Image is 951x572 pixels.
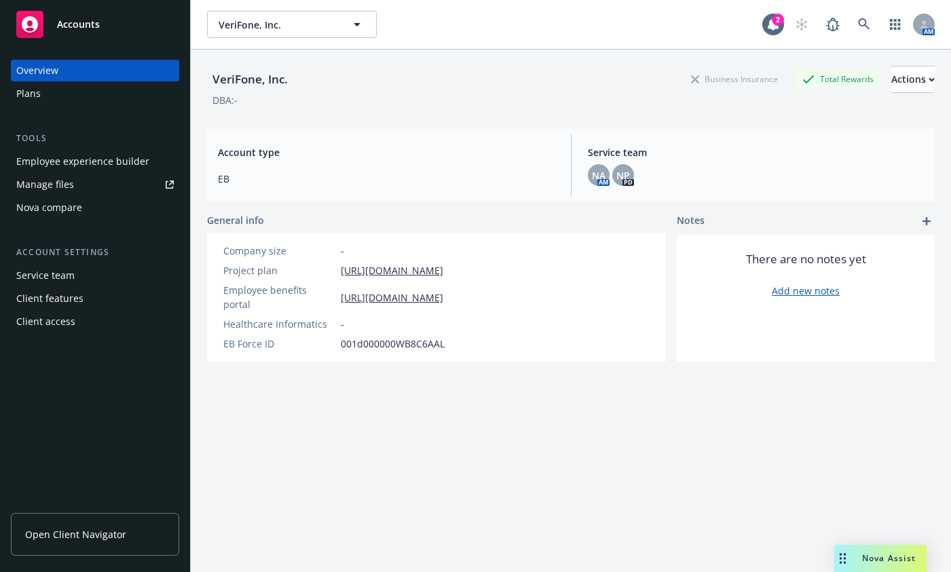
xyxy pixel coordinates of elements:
[25,527,126,541] span: Open Client Navigator
[16,288,83,309] div: Client features
[16,83,41,104] div: Plans
[341,290,443,305] a: [URL][DOMAIN_NAME]
[219,18,336,32] span: VeriFone, Inc.
[207,213,264,227] span: General info
[57,19,100,30] span: Accounts
[11,5,179,43] a: Accounts
[212,93,238,107] div: DBA: -
[684,71,785,88] div: Business Insurance
[11,197,179,218] a: Nova compare
[223,263,335,278] div: Project plan
[16,174,74,195] div: Manage files
[788,11,815,38] a: Start snowing
[341,244,344,258] span: -
[834,545,851,572] div: Drag to move
[11,83,179,104] a: Plans
[796,71,880,88] div: Total Rewards
[218,172,555,186] span: EB
[223,244,335,258] div: Company size
[588,145,925,159] span: Service team
[772,284,840,298] a: Add new notes
[11,60,179,81] a: Overview
[223,337,335,351] div: EB Force ID
[11,265,179,286] a: Service team
[16,60,58,81] div: Overview
[11,288,179,309] a: Client features
[341,263,443,278] a: [URL][DOMAIN_NAME]
[772,14,784,26] div: 2
[223,283,335,311] div: Employee benefits portal
[207,71,293,88] div: VeriFone, Inc.
[16,265,75,286] div: Service team
[862,552,916,564] span: Nova Assist
[341,317,344,331] span: -
[207,11,377,38] button: VeriFone, Inc.
[16,151,149,172] div: Employee experience builder
[851,11,878,38] a: Search
[746,251,866,267] span: There are no notes yet
[882,11,909,38] a: Switch app
[918,213,935,229] a: add
[592,168,605,183] span: NA
[16,311,75,332] div: Client access
[891,66,935,93] button: Actions
[223,317,335,331] div: Healthcare Informatics
[891,66,935,92] div: Actions
[834,545,927,572] button: Nova Assist
[677,213,705,229] span: Notes
[819,11,846,38] a: Report a Bug
[11,174,179,195] a: Manage files
[11,132,179,145] div: Tools
[16,197,82,218] div: Nova compare
[11,246,179,259] div: Account settings
[11,151,179,172] a: Employee experience builder
[11,311,179,332] a: Client access
[616,168,630,183] span: NP
[218,145,555,159] span: Account type
[341,337,445,351] span: 001d000000WB8C6AAL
